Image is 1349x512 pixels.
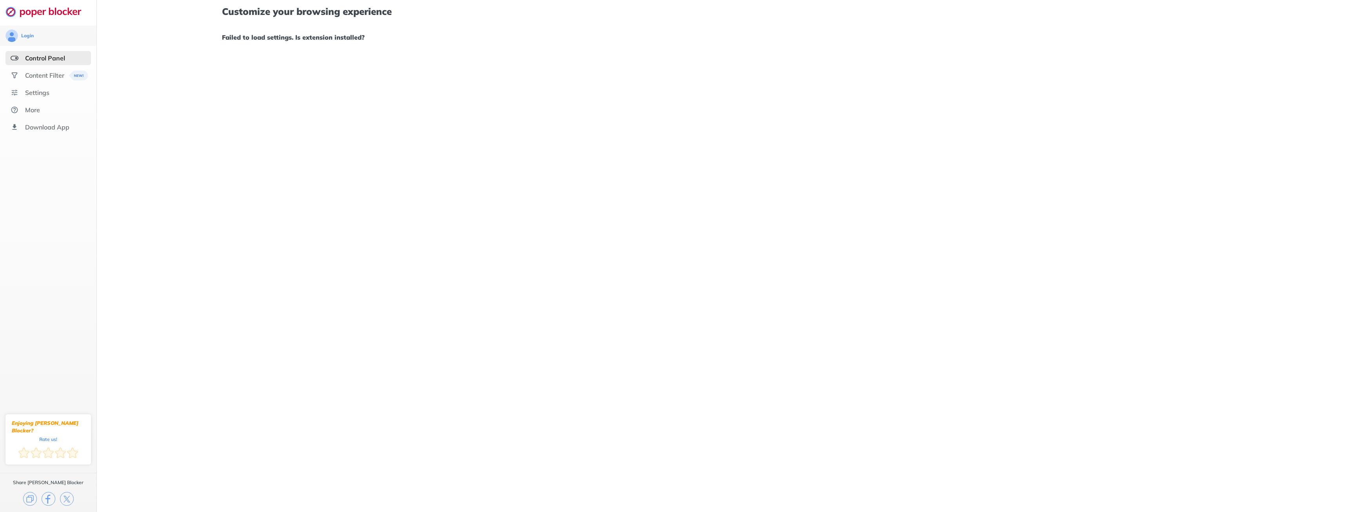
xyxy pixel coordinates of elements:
div: Login [21,33,34,39]
img: settings.svg [11,89,18,97]
div: Rate us! [39,437,57,441]
img: copy.svg [23,492,37,506]
div: Enjoying [PERSON_NAME] Blocker? [12,419,85,434]
div: More [25,106,40,114]
img: logo-webpage.svg [5,6,90,17]
h1: Failed to load settings. Is extension installed? [222,32,1224,42]
img: facebook.svg [42,492,55,506]
h1: Customize your browsing experience [222,6,1224,16]
div: Settings [25,89,49,97]
img: social.svg [11,71,18,79]
div: Control Panel [25,54,65,62]
img: menuBanner.svg [69,71,88,80]
img: avatar.svg [5,29,18,42]
div: Share [PERSON_NAME] Blocker [13,479,84,486]
img: download-app.svg [11,123,18,131]
div: Content Filter [25,71,64,79]
img: x.svg [60,492,74,506]
img: about.svg [11,106,18,114]
div: Download App [25,123,69,131]
img: features-selected.svg [11,54,18,62]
